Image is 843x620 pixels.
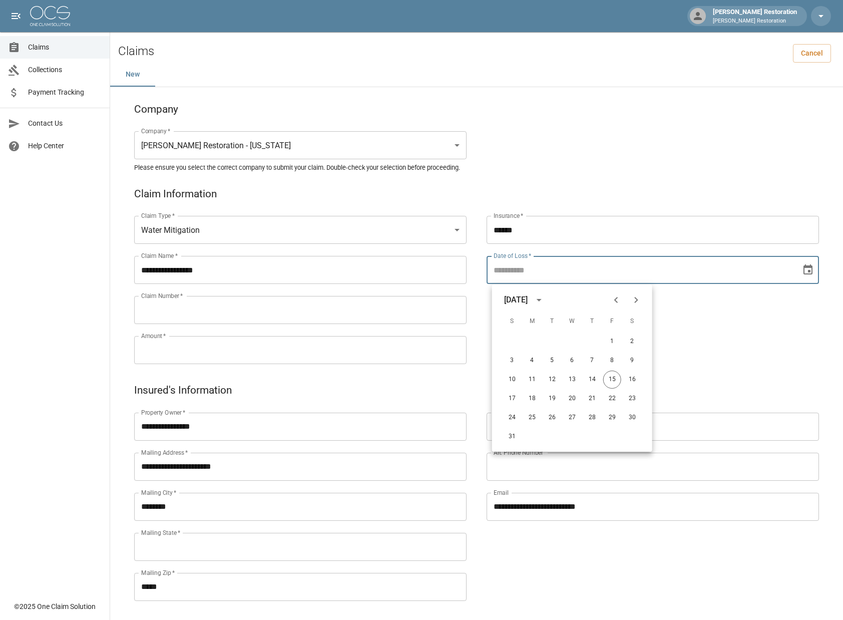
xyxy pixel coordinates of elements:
h2: Claims [118,44,154,59]
label: Date of Loss [494,251,531,260]
span: Thursday [583,312,601,332]
button: 23 [623,390,641,408]
button: 21 [583,390,601,408]
div: © 2025 One Claim Solution [14,601,96,611]
button: 20 [563,390,581,408]
a: Cancel [793,44,831,63]
button: 9 [623,352,641,370]
div: [PERSON_NAME] Restoration - [US_STATE] [134,131,467,159]
div: Water Mitigation [134,216,467,244]
span: Sunday [503,312,521,332]
button: 3 [503,352,521,370]
button: 29 [603,409,621,427]
button: 7 [583,352,601,370]
button: calendar view is open, switch to year view [531,291,548,308]
button: open drawer [6,6,26,26]
button: 15 [603,371,621,389]
button: 13 [563,371,581,389]
button: 31 [503,428,521,446]
label: Company [141,127,171,135]
div: [PERSON_NAME] Restoration [709,7,801,25]
span: Collections [28,65,102,75]
button: Choose date [798,260,818,280]
label: Mailing City [141,488,177,497]
button: Next month [626,290,646,310]
button: 24 [503,409,521,427]
button: 14 [583,371,601,389]
img: ocs-logo-white-transparent.png [30,6,70,26]
button: 2 [623,333,641,351]
button: 10 [503,371,521,389]
label: Amount [141,332,166,340]
button: 11 [523,371,541,389]
button: 5 [543,352,561,370]
button: 8 [603,352,621,370]
button: 16 [623,371,641,389]
label: Claim Type [141,211,175,220]
span: Tuesday [543,312,561,332]
button: Previous month [606,290,626,310]
span: Friday [603,312,621,332]
label: Property Owner [141,408,186,417]
span: Monday [523,312,541,332]
p: [PERSON_NAME] Restoration [713,17,797,26]
label: Mailing State [141,528,180,537]
span: Wednesday [563,312,581,332]
label: Mailing Address [141,448,188,457]
label: Claim Name [141,251,178,260]
label: Email [494,488,509,497]
span: Claims [28,42,102,53]
button: 6 [563,352,581,370]
button: 30 [623,409,641,427]
button: 12 [543,371,561,389]
button: New [110,63,155,87]
button: 27 [563,409,581,427]
label: Alt. Phone Number [494,448,543,457]
button: 25 [523,409,541,427]
label: Mailing Zip [141,568,175,577]
span: Payment Tracking [28,87,102,98]
span: Contact Us [28,118,102,129]
button: 19 [543,390,561,408]
button: 1 [603,333,621,351]
span: Help Center [28,141,102,151]
span: Saturday [623,312,641,332]
h5: Please ensure you select the correct company to submit your claim. Double-check your selection be... [134,163,819,172]
button: 17 [503,390,521,408]
button: 4 [523,352,541,370]
button: 28 [583,409,601,427]
label: Insurance [494,211,523,220]
div: [DATE] [504,294,528,306]
button: 18 [523,390,541,408]
div: dynamic tabs [110,63,843,87]
button: 22 [603,390,621,408]
button: 26 [543,409,561,427]
label: Claim Number [141,291,183,300]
